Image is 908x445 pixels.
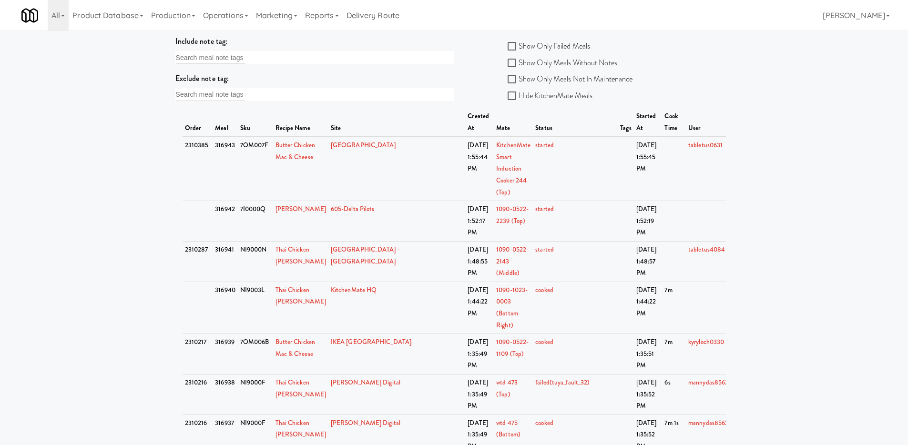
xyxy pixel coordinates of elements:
label: Hide KitchenMate Meals [508,89,592,103]
a: [PERSON_NAME] Digital [331,378,400,387]
td: NI9000F [238,374,273,415]
a: started [535,245,554,254]
a: Butter Chicken Mac & Cheese [275,141,315,162]
th: Status [533,108,618,137]
td: 2310385 [183,137,213,201]
a: cooked [535,337,553,346]
input: Search meal note tags [176,51,245,64]
a: KitchenMate HQ [331,285,377,294]
th: Created At [465,108,494,137]
a: tabletus0631 [688,141,723,150]
a: 1090-0522-1109 (Top) [496,337,529,358]
a: [PERSON_NAME] Digital [331,418,400,427]
a: cooked [535,285,553,294]
a: mannydas8562 [688,418,728,427]
label: Show Only Failed Meals [508,39,590,53]
a: Butter Chicken Mac & Cheese [275,337,315,358]
a: mannydas8562 [688,378,728,387]
td: [DATE] 1:35:49 PM [465,374,494,415]
td: [DATE] 1:52:19 PM [634,201,663,242]
input: Show Only Meals Not In Maintenance [508,76,519,83]
label: Show Only Meals Not In Maintenance [508,72,633,86]
a: started [535,204,554,213]
span: 7m [664,337,672,346]
img: Micromart [21,7,38,24]
input: Show Only Failed Meals [508,43,519,51]
th: Meal [213,108,238,137]
td: 316941 [213,242,238,282]
input: Search meal note tags [176,88,245,101]
input: Show Only Meals Without Notes [508,60,519,67]
th: Tags [618,108,633,137]
th: Cook Time [662,108,686,137]
a: wtd 473 (Top) [496,378,518,399]
td: 2310287 [183,242,213,282]
span: 7m [664,285,672,294]
td: NI9000N [238,242,273,282]
a: [GEOGRAPHIC_DATA] [331,141,396,150]
a: 1090-0522-2143 (Middle) [496,245,529,277]
td: 316939 [213,334,238,374]
a: 1090-0522-2239 (Top) [496,204,529,225]
td: [DATE] 1:55:44 PM [465,137,494,201]
a: Thai Chicken [PERSON_NAME] [275,418,326,439]
a: failed(tuya_fault_32) [535,378,590,387]
a: [PERSON_NAME] [275,204,326,213]
span: 7m 1s [664,418,679,427]
td: 316942 [213,201,238,242]
td: [DATE] 1:35:51 PM [634,334,663,374]
th: Order [183,108,213,137]
th: Mate [494,108,533,137]
td: 316943 [213,137,238,201]
a: Thai Chicken [PERSON_NAME] [275,378,326,399]
a: cooked [535,418,553,427]
span: 6s [664,378,670,387]
td: 316940 [213,282,238,334]
a: KitchenMate Smart Induction Cooker 244 (Top) [496,141,531,196]
td: [DATE] 1:35:49 PM [465,334,494,374]
a: 1090-1023-0003 (Bottom Right) [496,285,528,330]
td: [DATE] 1:44:22 PM [465,282,494,334]
th: Recipe Name [273,108,328,137]
td: [DATE] 1:44:22 PM [634,282,663,334]
a: [GEOGRAPHIC_DATA] - [GEOGRAPHIC_DATA] [331,245,400,266]
td: 316938 [213,374,238,415]
a: wtd 475 (Bottom) [496,418,520,439]
span: (tuya_fault_32) [550,378,590,387]
th: Started At [634,108,663,137]
a: IKEA [GEOGRAPHIC_DATA] [331,337,411,346]
div: Exclude note tag: [175,71,454,86]
td: [DATE] 1:48:57 PM [634,242,663,282]
td: [DATE] 1:52:17 PM [465,201,494,242]
div: Include note tag: [175,34,454,49]
a: started [535,141,554,150]
td: 7I0000Q [238,201,273,242]
th: User [686,108,731,137]
a: tabletus4084 [688,245,725,254]
td: NI9003L [238,282,273,334]
th: Sku [238,108,273,137]
td: 2310216 [183,374,213,415]
td: 2310217 [183,334,213,374]
a: Thai Chicken [PERSON_NAME] [275,285,326,306]
td: 7OM006B [238,334,273,374]
td: [DATE] 1:55:45 PM [634,137,663,201]
label: Show Only Meals Without Notes [508,56,617,70]
input: Hide KitchenMate Meals [508,92,519,100]
a: Thai Chicken [PERSON_NAME] [275,245,326,266]
td: [DATE] 1:35:52 PM [634,374,663,415]
td: [DATE] 1:48:55 PM [465,242,494,282]
th: Site [328,108,466,137]
td: 7OM007F [238,137,273,201]
a: 605-Delta Pilots [331,204,375,213]
a: kyryloch0330 [688,337,724,346]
